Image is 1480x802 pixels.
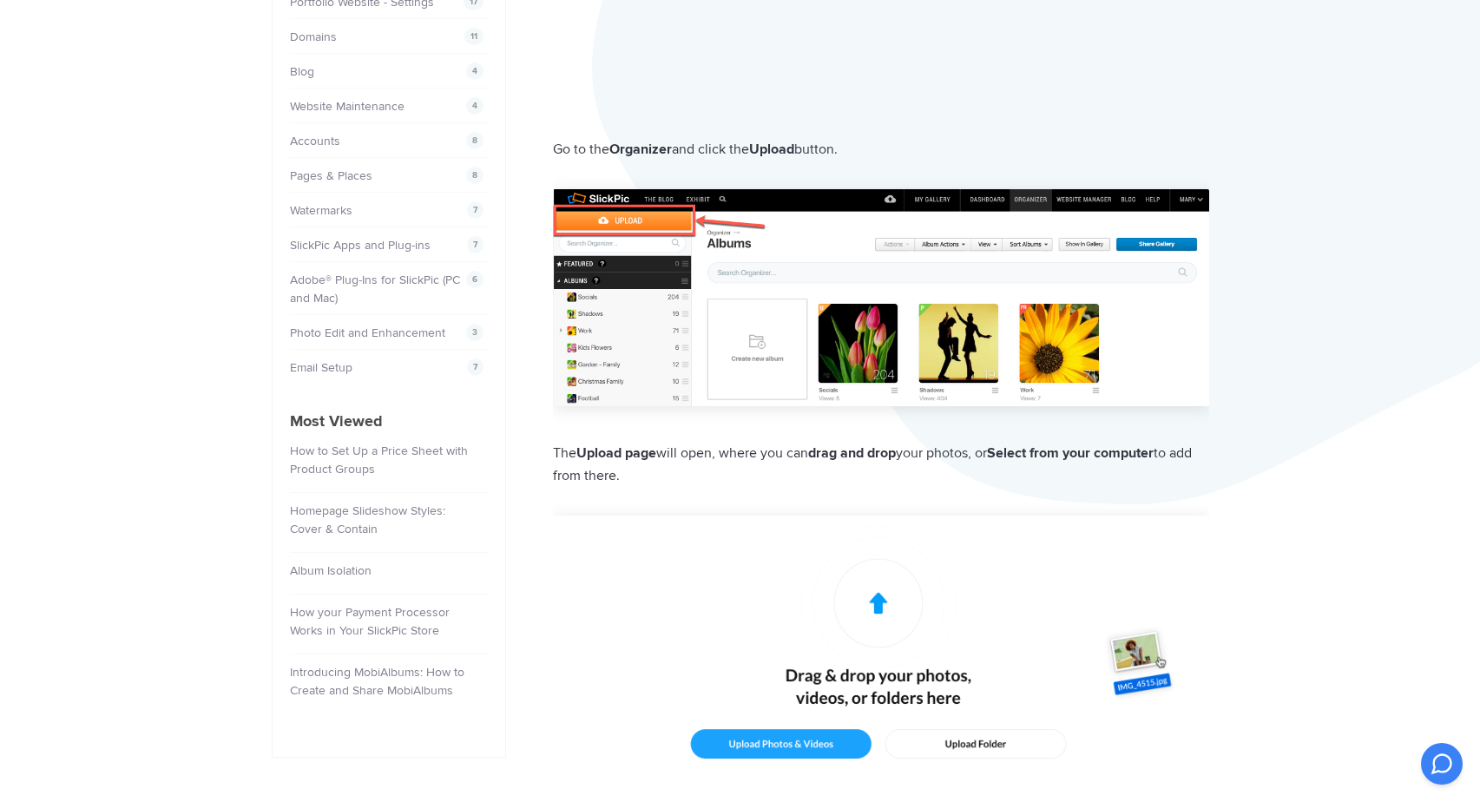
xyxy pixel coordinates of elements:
[749,141,794,158] strong: Upload
[290,605,450,638] a: How your Payment Processor Works in Your SlickPic Store
[290,30,337,44] a: Domains
[467,201,483,219] span: 7
[290,203,352,218] a: Watermarks
[553,442,1209,488] p: The will open, where you can your photos, or to add from there.
[290,238,431,253] a: SlickPic Apps and Plug-ins
[290,99,405,114] a: Website Maintenance
[464,28,483,45] span: 11
[290,273,460,306] a: Adobe® Plug-Ins for SlickPic (PC and Mac)
[609,141,672,158] strong: Organizer
[290,64,314,79] a: Blog
[466,167,483,184] span: 8
[808,444,896,462] strong: drag and drop
[290,444,468,477] a: How to Set Up a Price Sheet with Product Groups
[466,132,483,149] span: 8
[987,444,1154,462] strong: Select from your computer
[625,444,656,462] strong: page
[466,271,483,288] span: 6
[576,444,622,462] strong: Upload
[290,168,372,183] a: Pages & Places
[466,97,483,115] span: 4
[290,563,372,578] a: Album Isolation
[290,410,488,433] h4: Most Viewed
[290,665,464,698] a: Introducing MobiAlbums: How to Create and Share MobiAlbums
[466,324,483,341] span: 3
[290,360,352,375] a: Email Setup
[290,503,445,536] a: Homepage Slideshow Styles: Cover & Contain
[290,325,445,340] a: Photo Edit and Enhancement
[466,62,483,80] span: 4
[553,138,1209,161] p: Go to the and click the button.
[467,236,483,253] span: 7
[467,358,483,376] span: 7
[290,134,340,148] a: Accounts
